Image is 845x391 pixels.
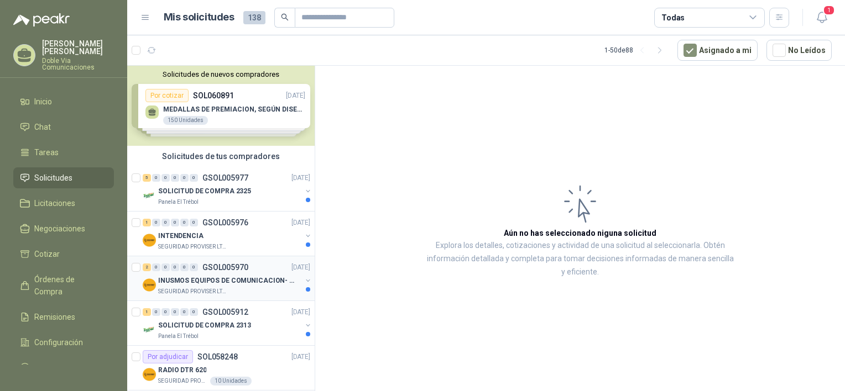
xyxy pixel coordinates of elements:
[158,287,228,296] p: SEGURIDAD PROVISER LTDA
[171,263,179,271] div: 0
[34,96,52,108] span: Inicio
[180,219,189,226] div: 0
[158,365,206,376] p: RADIO DTR 620
[158,320,251,331] p: SOLICITUD DE COMPRA 2313
[143,174,151,182] div: 5
[34,248,60,260] span: Cotizar
[161,263,170,271] div: 0
[34,197,75,209] span: Licitaciones
[143,216,312,251] a: 1 0 0 0 0 0 GSOL005976[DATE] Company LogoINTENDENCIASEGURIDAD PROVISER LTDA
[190,263,198,271] div: 0
[604,41,669,59] div: 1 - 50 de 88
[13,244,114,265] a: Cotizar
[34,172,72,184] span: Solicitudes
[291,352,310,362] p: [DATE]
[152,174,160,182] div: 0
[13,13,70,27] img: Logo peakr
[143,323,156,336] img: Company Logo
[143,305,312,341] a: 1 0 0 0 0 0 GSOL005912[DATE] Company LogoSOLICITUD DE COMPRA 2313Panela El Trébol
[143,368,156,381] img: Company Logo
[13,117,114,138] a: Chat
[243,11,265,24] span: 138
[161,219,170,226] div: 0
[180,263,189,271] div: 0
[202,174,248,182] p: GSOL005977
[152,263,160,271] div: 0
[13,91,114,112] a: Inicio
[34,223,85,235] span: Negociaciones
[158,231,204,241] p: INTENDENCIA
[143,263,151,271] div: 2
[143,308,151,316] div: 1
[152,219,160,226] div: 0
[13,307,114,327] a: Remisiones
[291,307,310,318] p: [DATE]
[13,193,114,214] a: Licitaciones
[210,377,252,385] div: 10 Unidades
[34,146,59,158] span: Tareas
[34,311,75,323] span: Remisiones
[291,262,310,273] p: [DATE]
[202,308,248,316] p: GSOL005912
[143,278,156,292] img: Company Logo
[202,219,248,226] p: GSOL005976
[143,261,312,296] a: 2 0 0 0 0 0 GSOL005970[DATE] Company LogoINUSMOS EQUIPOS DE COMUNICACION- DGP 8550SEGURIDAD PROVI...
[161,308,170,316] div: 0
[171,219,179,226] div: 0
[190,219,198,226] div: 0
[143,219,151,226] div: 1
[823,5,835,15] span: 1
[158,332,199,341] p: Panela El Trébol
[13,142,114,163] a: Tareas
[812,8,832,28] button: 1
[13,269,114,302] a: Órdenes de Compra
[158,198,199,207] p: Panela El Trébol
[171,174,179,182] div: 0
[202,263,248,271] p: GSOL005970
[158,242,228,251] p: SEGURIDAD PROVISER LTDA
[143,350,193,363] div: Por adjudicar
[158,186,251,197] p: SOLICITUD DE COMPRA 2325
[13,218,114,239] a: Negociaciones
[677,40,758,61] button: Asignado a mi
[42,57,114,71] p: Doble Via Comunicaciones
[34,336,83,348] span: Configuración
[171,308,179,316] div: 0
[34,273,103,298] span: Órdenes de Compra
[190,308,198,316] div: 0
[13,357,114,378] a: Manuales y ayuda
[143,234,156,247] img: Company Logo
[180,174,189,182] div: 0
[281,13,289,21] span: search
[426,239,734,279] p: Explora los detalles, cotizaciones y actividad de una solicitud al seleccionarla. Obtén informaci...
[13,167,114,188] a: Solicitudes
[158,377,208,385] p: SEGURIDAD PROVISER LTDA
[161,174,170,182] div: 0
[164,9,234,25] h1: Mis solicitudes
[197,353,238,361] p: SOL058248
[180,308,189,316] div: 0
[127,346,315,390] a: Por adjudicarSOL058248[DATE] Company LogoRADIO DTR 620SEGURIDAD PROVISER LTDA10 Unidades
[127,146,315,167] div: Solicitudes de tus compradores
[127,66,315,146] div: Solicitudes de nuevos compradoresPor cotizarSOL060891[DATE] MEDALLAS DE PREMIACION, SEGÚN DISEÑO ...
[42,40,114,55] p: [PERSON_NAME] [PERSON_NAME]
[143,171,312,207] a: 5 0 0 0 0 0 GSOL005977[DATE] Company LogoSOLICITUD DE COMPRA 2325Panela El Trébol
[34,362,97,374] span: Manuales y ayuda
[504,227,656,239] h3: Aún no has seleccionado niguna solicitud
[291,218,310,228] p: [DATE]
[143,189,156,202] img: Company Logo
[34,121,51,133] span: Chat
[132,70,310,78] button: Solicitudes de nuevos compradores
[661,12,685,24] div: Todas
[158,276,296,286] p: INUSMOS EQUIPOS DE COMUNICACION- DGP 8550
[291,173,310,183] p: [DATE]
[766,40,832,61] button: No Leídos
[13,332,114,353] a: Configuración
[190,174,198,182] div: 0
[152,308,160,316] div: 0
